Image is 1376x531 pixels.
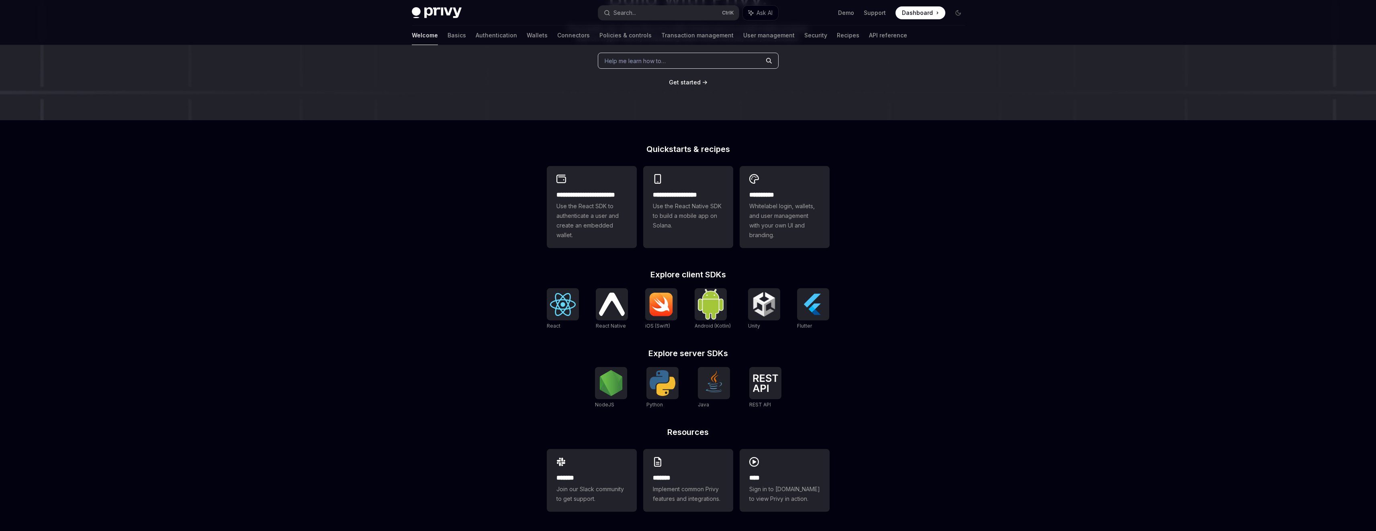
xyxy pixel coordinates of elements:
span: Flutter [797,323,812,329]
a: UnityUnity [748,288,780,330]
a: **** **Join our Slack community to get support. [547,449,637,512]
span: Whitelabel login, wallets, and user management with your own UI and branding. [749,201,820,240]
img: Flutter [800,291,826,317]
a: iOS (Swift)iOS (Swift) [645,288,677,330]
span: Use the React SDK to authenticate a user and create an embedded wallet. [556,201,627,240]
img: REST API [752,374,778,392]
button: Search...CtrlK [598,6,739,20]
a: Android (Kotlin)Android (Kotlin) [695,288,731,330]
img: React Native [599,293,625,316]
a: Wallets [527,26,548,45]
span: Ctrl K [722,10,734,16]
img: iOS (Swift) [648,292,674,316]
a: Get started [669,78,701,86]
img: Python [650,370,675,396]
img: NodeJS [598,370,624,396]
span: iOS (Swift) [645,323,670,329]
a: Welcome [412,26,438,45]
a: NodeJSNodeJS [595,367,627,409]
span: Android (Kotlin) [695,323,731,329]
a: Support [864,9,886,17]
h2: Explore client SDKs [547,271,830,279]
span: Help me learn how to… [605,57,666,65]
button: Ask AI [743,6,778,20]
img: dark logo [412,7,462,18]
span: REST API [749,402,771,408]
span: Implement common Privy features and integrations. [653,484,724,504]
img: React [550,293,576,316]
a: Connectors [557,26,590,45]
a: Authentication [476,26,517,45]
button: Toggle dark mode [952,6,965,19]
span: Get started [669,79,701,86]
a: React NativeReact Native [596,288,628,330]
a: Dashboard [896,6,945,19]
a: API reference [869,26,907,45]
div: Search... [613,8,636,18]
a: Basics [448,26,466,45]
a: **** **Implement common Privy features and integrations. [643,449,733,512]
a: FlutterFlutter [797,288,829,330]
img: Unity [751,291,777,317]
a: REST APIREST API [749,367,781,409]
a: PythonPython [646,367,679,409]
a: Transaction management [661,26,734,45]
span: Python [646,402,663,408]
span: React Native [596,323,626,329]
span: React [547,323,560,329]
a: Recipes [837,26,859,45]
span: NodeJS [595,402,614,408]
a: **** *****Whitelabel login, wallets, and user management with your own UI and branding. [740,166,830,248]
a: Policies & controls [599,26,652,45]
a: **** **** **** ***Use the React Native SDK to build a mobile app on Solana. [643,166,733,248]
a: Security [804,26,827,45]
span: Ask AI [756,9,773,17]
h2: Quickstarts & recipes [547,145,830,153]
a: User management [743,26,795,45]
h2: Explore server SDKs [547,349,830,357]
img: Java [701,370,727,396]
a: Demo [838,9,854,17]
span: Join our Slack community to get support. [556,484,627,504]
a: JavaJava [698,367,730,409]
span: Use the React Native SDK to build a mobile app on Solana. [653,201,724,230]
a: ****Sign in to [DOMAIN_NAME] to view Privy in action. [740,449,830,512]
span: Dashboard [902,9,933,17]
span: Sign in to [DOMAIN_NAME] to view Privy in action. [749,484,820,504]
span: Unity [748,323,760,329]
img: Android (Kotlin) [698,289,724,319]
a: ReactReact [547,288,579,330]
h2: Resources [547,428,830,436]
span: Java [698,402,709,408]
